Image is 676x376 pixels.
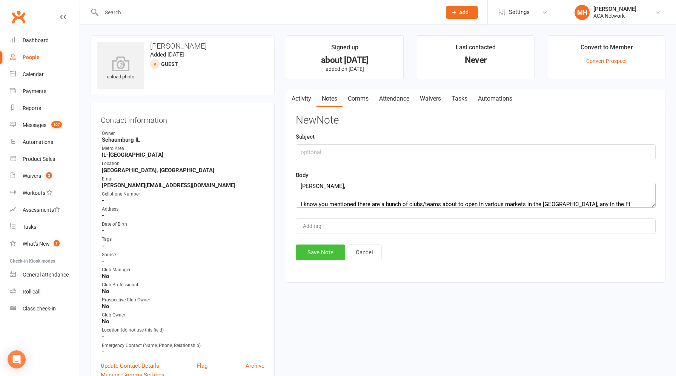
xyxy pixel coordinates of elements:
div: Tasks [23,224,36,230]
a: Notes [316,90,343,107]
div: about [DATE] [293,56,396,64]
div: Calendar [23,71,44,77]
div: Address [102,206,264,213]
button: Save Note [296,245,345,260]
strong: - [102,258,264,264]
strong: - [102,348,264,355]
a: Workouts [10,185,80,202]
strong: No [102,318,264,325]
div: Club Manager [102,266,264,274]
a: Activity [286,90,316,107]
div: Owner [102,130,264,137]
strong: - [102,197,264,204]
div: People [23,54,40,60]
strong: No [102,303,264,310]
div: Emergency Contact (Name, Phone, Relationship) [102,342,264,349]
strong: No [102,273,264,280]
strong: - [102,227,264,234]
div: Club Professional [102,281,264,289]
div: Workouts [23,190,45,196]
a: Assessments [10,202,80,219]
a: Messages 107 [10,117,80,134]
a: What's New1 [10,235,80,252]
div: Never [424,56,527,64]
strong: - [102,243,264,249]
a: Tasks [10,219,80,235]
label: Subject [296,132,315,141]
strong: - [102,333,264,340]
span: Guest [161,61,178,67]
p: added on [DATE] [293,66,396,72]
a: Flag [197,361,207,370]
a: Comms [343,90,374,107]
div: Source [102,251,264,258]
div: Signed up [331,43,358,56]
div: Convert to Member [581,43,633,56]
span: Add [459,9,469,15]
strong: Schaumburg IL [102,136,264,143]
span: 1 [54,240,60,246]
div: Cellphone Number [102,191,264,198]
a: Update Contact Details [101,361,159,370]
div: Messages [23,122,46,128]
strong: [PERSON_NAME][EMAIL_ADDRESS][DOMAIN_NAME] [102,182,264,189]
strong: No [102,288,264,295]
a: Reports [10,100,80,117]
div: Tags [102,236,264,243]
div: Metro Area [102,145,264,152]
div: Assessments [23,207,60,213]
strong: - [102,212,264,219]
h3: New Note [296,115,656,126]
strong: IL-[GEOGRAPHIC_DATA] [102,151,264,158]
a: Class kiosk mode [10,300,80,317]
a: Payments [10,83,80,100]
div: Roll call [23,289,40,295]
span: 107 [51,121,62,128]
a: Waivers 2 [10,168,80,185]
div: Product Sales [23,156,55,162]
div: Automations [23,139,53,145]
div: Last contacted [456,43,496,56]
textarea: Thanks [PERSON_NAME]. There are no clubs currently in Ft. [PERSON_NAME]. We have been focusing mo... [296,183,656,208]
div: Prospective Club Owner [102,297,264,304]
a: Attendance [374,90,415,107]
div: Email [102,176,264,183]
a: Roll call [10,283,80,300]
a: Convert Prospect [586,58,627,64]
span: Settings [509,4,530,21]
a: Automations [10,134,80,151]
div: Open Intercom Messenger [8,350,26,368]
a: Product Sales [10,151,80,168]
button: Add [446,6,478,19]
a: Dashboard [10,32,80,49]
label: Body [296,171,308,180]
div: Club Owner [102,312,264,319]
div: Location [102,160,264,167]
strong: [GEOGRAPHIC_DATA], [GEOGRAPHIC_DATA] [102,167,264,174]
div: ACA Network [593,12,636,19]
div: MH [575,5,590,20]
a: Archive [246,361,264,370]
div: Reports [23,105,41,111]
a: General attendance kiosk mode [10,266,80,283]
a: Calendar [10,66,80,83]
a: People [10,49,80,66]
h3: Contact information [101,113,264,124]
button: Cancel [347,245,382,260]
input: Search... [99,7,436,18]
div: Date of Birth [102,221,264,228]
a: Waivers [415,90,446,107]
span: 2 [46,172,52,179]
div: Waivers [23,173,41,179]
div: What's New [23,241,50,247]
div: General attendance [23,272,69,278]
a: Clubworx [9,8,28,26]
div: Payments [23,88,46,94]
input: Add tag [302,222,329,231]
div: [PERSON_NAME] [593,6,636,12]
div: upload photo [97,56,144,81]
time: Added [DATE] [150,51,184,58]
a: Tasks [446,90,473,107]
div: Dashboard [23,37,49,43]
div: Location (do not use this field) [102,327,264,334]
